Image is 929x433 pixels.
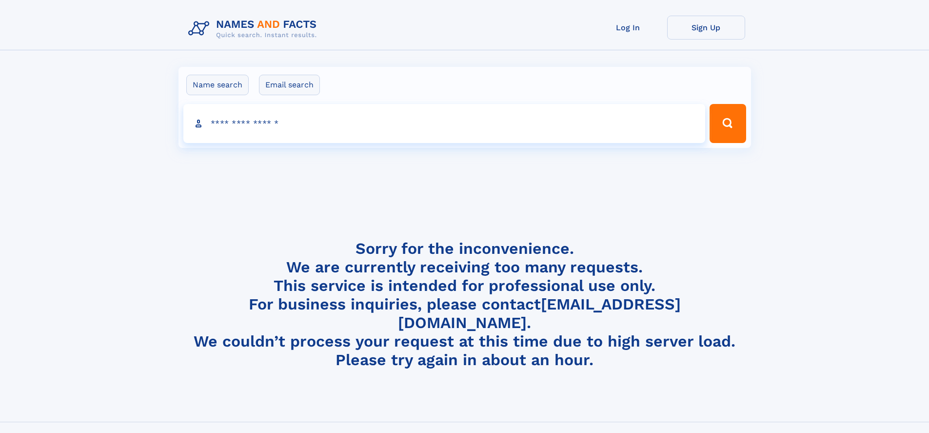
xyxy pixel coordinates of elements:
[667,16,745,40] a: Sign Up
[183,104,706,143] input: search input
[589,16,667,40] a: Log In
[184,239,745,370] h4: Sorry for the inconvenience. We are currently receiving too many requests. This service is intend...
[184,16,325,42] img: Logo Names and Facts
[186,75,249,95] label: Name search
[710,104,746,143] button: Search Button
[398,295,681,332] a: [EMAIL_ADDRESS][DOMAIN_NAME]
[259,75,320,95] label: Email search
